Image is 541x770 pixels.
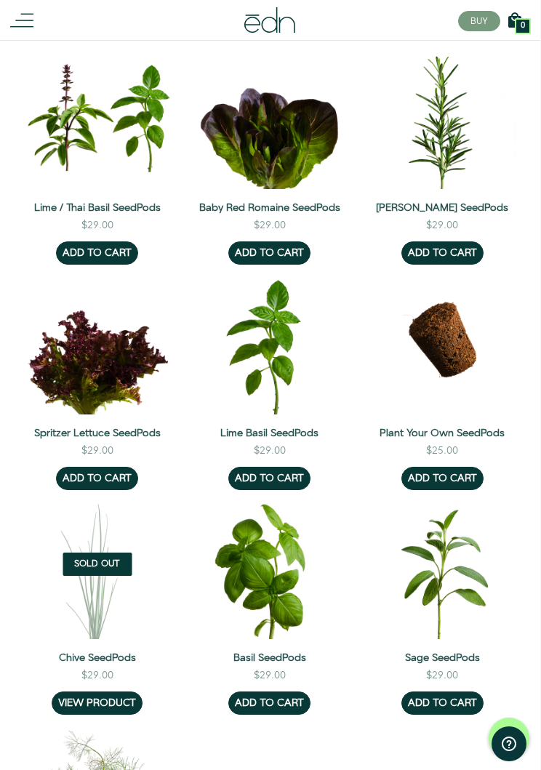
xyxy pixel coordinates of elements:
[23,40,172,189] img: Lime / Thai Basil SeedPods
[368,40,517,189] img: Rosemary SeedPods
[23,265,172,414] img: Spritzer Lettuce SeedPods
[56,241,138,265] button: ADD TO CART
[254,444,286,458] div: $29.00
[56,467,138,490] button: ADD TO CART
[195,265,344,414] img: Lime Basil SeedPods
[195,426,344,441] a: Lime Basil SeedPods
[23,490,172,639] img: Chive SeedPods
[23,201,172,215] a: Lime / Thai Basil SeedPods
[368,201,517,215] a: [PERSON_NAME] SeedPods
[228,467,310,490] button: ADD TO CART
[401,467,484,490] button: ADD TO CART
[81,218,113,233] div: $29.00
[195,490,344,639] img: Basil SeedPods
[254,668,286,683] div: $29.00
[426,668,458,683] div: $29.00
[254,218,286,233] div: $29.00
[368,490,517,639] img: Sage SeedPods
[401,691,484,715] button: ADD TO CART
[23,651,172,665] a: Chive SeedPods
[368,265,517,414] img: Plant Your Own SeedPods
[426,444,458,458] div: $25.00
[401,241,484,265] button: ADD TO CART
[52,691,143,715] a: VIEW PRODUCT
[368,651,517,665] a: Sage SeedPods
[492,726,526,763] iframe: Opens a widget where you can find more information
[228,241,310,265] button: ADD TO CART
[74,560,120,569] span: Sold Out
[426,218,458,233] div: $29.00
[521,22,525,30] span: 0
[81,668,113,683] div: $29.00
[23,426,172,441] a: Spritzer Lettuce SeedPods
[195,201,344,215] a: Baby Red Romaine SeedPods
[368,426,517,441] a: Plant Your Own SeedPods
[458,11,500,31] button: BUY
[228,691,310,715] button: ADD TO CART
[195,651,344,665] a: Basil SeedPods
[195,40,344,189] img: Baby Red Romaine SeedPods
[81,444,113,458] div: $29.00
